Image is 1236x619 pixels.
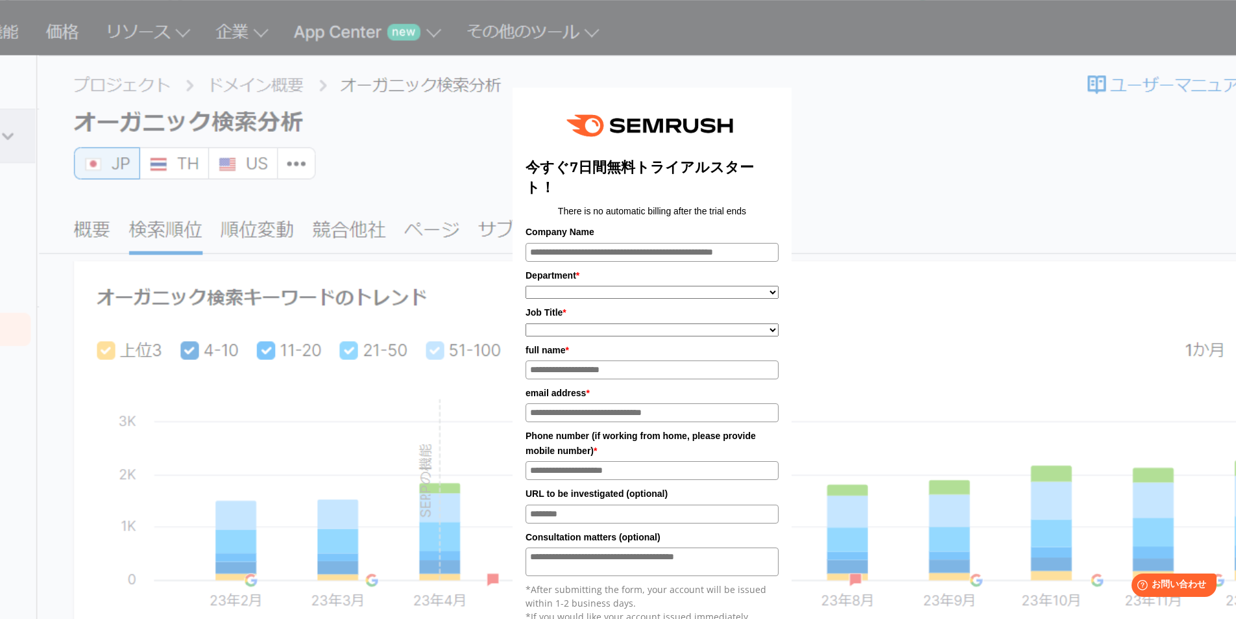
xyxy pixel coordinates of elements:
font: Consultation matters (optional) [526,532,660,542]
title: 今すぐ7日間無料トライアルスタート！ [526,157,779,197]
font: Department [526,270,576,281]
font: full name [526,345,565,355]
font: There is no automatic billing after the trial ends [558,206,746,216]
img: e6a379fe-ca9f-484e-8561-e79cf3a04b3f.png [557,101,747,151]
iframe: Help widget launcher [1121,568,1222,605]
font: Company Name [526,227,594,237]
font: URL to be investigated (optional) [526,488,668,499]
font: *After submitting the form, your account will be issued within 1-2 business days. [526,583,766,609]
font: email address [526,388,586,398]
font: Phone number (if working from home, please provide mobile number) [526,431,756,455]
font: Job Title [526,307,563,318]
